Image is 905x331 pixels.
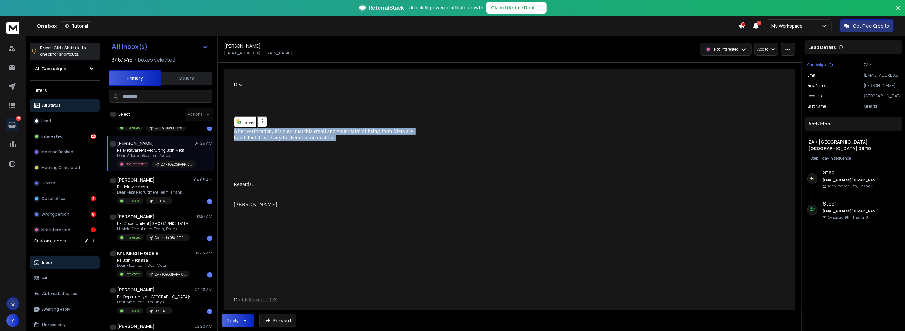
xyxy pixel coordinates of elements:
p: Re: Join Meta as a [117,258,190,263]
p: location [807,93,822,99]
button: All Campaigns [30,62,100,75]
label: Select [118,112,130,117]
p: Reply Received [828,184,875,189]
p: ZA + [GEOGRAPHIC_DATA] + [GEOGRAPHIC_DATA] 09/10 [864,62,900,67]
p: Dear Meta Team, Thank you [117,300,195,305]
button: Close banner [894,4,902,19]
p: AlHarbi [864,104,900,109]
p: 02:57 AM [195,214,212,219]
span: Dear, [234,81,246,88]
p: [EMAIL_ADDRESS][DOMAIN_NAME] [864,73,900,78]
h1: [PERSON_NAME] [117,323,155,330]
h1: [PERSON_NAME] [117,177,155,183]
span: 9th, Tháng 10 [845,215,868,219]
p: Not Interested [125,162,147,167]
button: Claim Lifetime Deal→ [486,2,547,14]
h1: All Inbox(s) [112,43,148,50]
p: Colombia 08/10 TEST [155,235,186,240]
h1: All Campaigns [35,65,66,72]
p: [PERSON_NAME] [864,83,900,88]
p: Add to [757,47,768,52]
div: Get [234,296,423,304]
p: Campaign [807,62,826,67]
button: Automatic Replies [30,287,100,300]
h1: [PERSON_NAME] [117,213,155,220]
button: Wrong person6 [30,208,100,221]
p: 02:44 AM [194,251,212,256]
h6: [EMAIL_ADDRESS][DOMAIN_NAME] [823,209,879,214]
div: 1 [207,199,212,204]
p: Lead Details [808,44,836,51]
p: ZA + [GEOGRAPHIC_DATA] + [GEOGRAPHIC_DATA] 09/10 [161,162,192,167]
p: Closed [41,181,55,186]
button: All Inbox(s) [107,40,213,53]
p: Out of office [41,196,65,201]
h3: Filters [30,86,100,95]
p: Contacted [828,215,868,220]
button: Lead [30,114,100,127]
button: Forward [259,314,296,327]
p: EU 07/10 [155,199,169,204]
h1: [PERSON_NAME] [117,287,155,293]
h3: Inboxes selected [134,56,175,64]
div: Reply [227,317,239,324]
p: Last Name [807,104,826,109]
button: Meeting Booked [30,146,100,159]
p: Interested [125,235,141,240]
div: 1 [207,272,212,278]
span: 1 day in sequence [820,155,851,161]
h3: Custom Labels [34,238,66,244]
p: Meeting Booked [41,149,73,155]
p: Meeting Completed [41,165,80,170]
p: 04:29 AM [194,141,212,146]
p: Re: Opportunity at [GEOGRAPHIC_DATA]: Growth [117,294,195,300]
button: All [30,272,100,285]
button: Out of office3 [30,192,100,205]
p: 02:43 AM [195,287,212,292]
p: Dear, After verification, it’s clear [117,153,195,158]
p: Interested [41,134,63,139]
a: Outlook for iOS [242,297,277,302]
span: 50 [757,21,761,25]
div: 1 [207,236,212,241]
p: BR 09/10 [155,309,169,313]
p: 02:28 AM [195,324,212,329]
div: Onebox [37,21,739,30]
p: Unread only [42,322,66,327]
button: Get Free Credits [840,19,894,32]
p: 139 [16,116,21,121]
p: Interested [125,125,141,130]
span: Regards, [234,181,253,187]
span: [PERSON_NAME] [234,201,277,207]
button: Reply [222,314,254,327]
p: Interested [125,272,141,277]
div: 5 [91,227,96,232]
button: Y [6,314,19,327]
p: Dear Meta Recruitment Team, Thank [117,190,182,195]
h6: [EMAIL_ADDRESS][DOMAIN_NAME] [823,178,879,183]
span: 11th, Tháng 10 [851,184,875,188]
span: 1 Step [808,155,818,161]
button: All Status [30,99,100,112]
p: My Workspace [771,23,805,29]
span: → [537,5,542,11]
h1: [PERSON_NAME] [117,140,154,147]
p: Dear Meta Team, Dear Meta [117,263,190,268]
button: Campaign [807,62,833,67]
button: Awaiting Reply [30,303,100,316]
p: Wrong person [41,212,69,217]
p: Awaiting Reply [42,307,70,312]
p: Interested [125,308,141,313]
div: 1 [207,126,212,131]
p: First Name [807,83,826,88]
p: Get Free Credits [853,23,889,29]
p: Email [807,73,817,78]
div: 125 [91,134,96,139]
div: | [808,156,899,161]
button: Interested125 [30,130,100,143]
div: 3 [91,196,96,201]
p: UAE & ISRAEL 16/9 [155,125,182,130]
h1: [PERSON_NAME] [224,43,261,49]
